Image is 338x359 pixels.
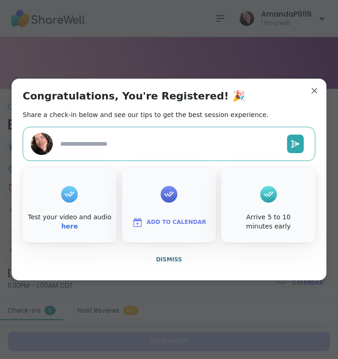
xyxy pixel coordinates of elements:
div: Arrive 5 to 10 minutes early [223,213,313,231]
h1: Congratulations, You're Registered! 🎉 [23,90,245,103]
span: Add to Calendar [147,218,206,227]
span: Dismiss [156,256,182,263]
img: AmandaP9119 [31,133,53,155]
button: Add to Calendar [128,213,210,232]
a: here [61,223,78,230]
button: Dismiss [23,250,315,269]
img: ShareWell Logomark [132,217,143,228]
div: Test your video and audio [25,213,115,231]
h2: Share a check-in below and see our tips to get the best session experience. [23,110,269,119]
